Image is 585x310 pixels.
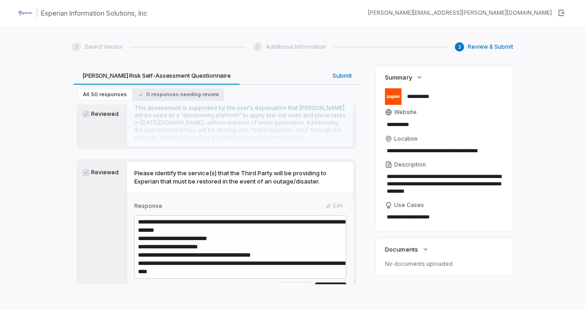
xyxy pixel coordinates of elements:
span: [PERSON_NAME] Risk Self-Assessment Questionnaire [79,69,235,81]
span: Summary [385,73,412,81]
span: Please identify the service(s) that the Third Party will be providing to Experian that must be re... [134,169,346,185]
button: Cancel [277,282,311,293]
p: This assessment is supported by the user's explanation that [PERSON_NAME] will be used as a "deci... [134,104,346,141]
span: Select Vendor [85,43,124,51]
span: 50 responses [91,91,127,98]
label: Response [134,202,320,210]
button: All [77,88,132,101]
div: 1 [72,42,81,52]
label: Reviewed [83,110,120,118]
input: Website [385,118,488,131]
span: Additional Information [266,43,326,51]
button: Save [315,282,346,293]
span: Documents [385,245,418,253]
span: Use Cases [394,201,424,209]
span: Description [394,161,426,168]
span: Review & Submit [468,43,513,51]
label: Reviewed [83,169,120,176]
span: Location [394,135,418,143]
textarea: Description [385,170,504,198]
div: 3 [455,42,464,52]
div: [PERSON_NAME][EMAIL_ADDRESS][PERSON_NAME][DOMAIN_NAME] [368,9,552,17]
button: Summary [382,69,425,86]
button: Reviewed [83,111,89,117]
div: 2 [253,42,262,52]
span: Submit [329,69,356,81]
span: Website [394,109,417,116]
button: Documents [382,241,431,258]
span: 0 responses needing review [138,91,219,98]
img: Clerk Logo [18,6,33,20]
button: Reviewed [83,169,89,176]
h1: Experian Information Solutions, Inc [41,8,147,18]
p: No documents uploaded [385,260,504,268]
textarea: Use Cases [385,211,504,224]
input: Location [385,144,504,157]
